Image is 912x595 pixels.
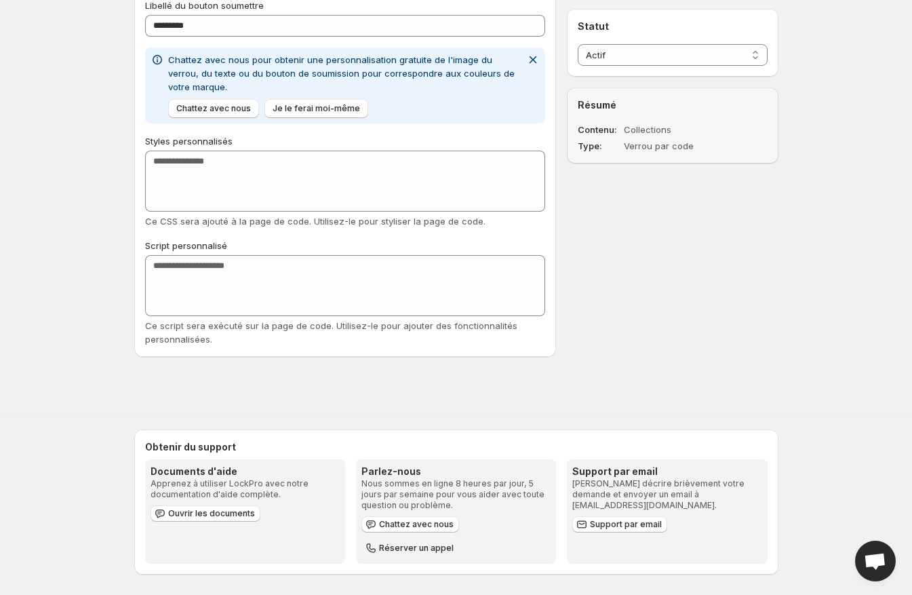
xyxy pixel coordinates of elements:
h3: Parlez-nous [361,465,551,478]
p: [PERSON_NAME] décrire brièvement votre demande et envoyer un email à [EMAIL_ADDRESS][DOMAIN_NAME]. [572,478,761,511]
dd: Collections [624,123,728,136]
span: Chattez avec nous [176,103,251,114]
div: Open chat [855,541,896,581]
a: Support par email [572,516,667,533]
span: Ce script sera exécuté sur la page de code. Utilisez-le pour ajouter des fonctionnalités personna... [145,320,517,345]
span: Réserver un appel [379,543,454,554]
span: Ouvrir les documents [168,508,255,519]
h2: Obtenir du support [145,440,768,454]
button: Chattez avec nous [168,99,259,118]
h3: Support par email [572,465,761,478]
h2: Statut [578,20,767,33]
span: Support par email [590,519,662,530]
a: Ouvrir les documents [151,505,260,522]
span: Je le ferai moi-même [273,103,360,114]
span: Ce CSS sera ajouté à la page de code. Utilisez-le pour styliser la page de code. [145,216,485,227]
dd: Verrou par code [624,139,728,153]
button: Je le ferai moi-même [264,99,368,118]
button: Chattez avec nous [361,516,459,533]
button: Rejeter la notification [523,50,542,69]
h3: Documents d'aide [151,465,340,478]
span: Script personnalisé [145,240,227,251]
dt: Contenu : [578,123,621,136]
h2: Résumé [578,98,767,112]
span: Chattez avec nous pour obtenir une personnalisation gratuite de l'image du verrou, du texte ou du... [168,54,515,92]
span: Chattez avec nous [379,519,454,530]
p: Nous sommes en ligne 8 heures par jour, 5 jours par semaine pour vous aider avec toute question o... [361,478,551,511]
button: Réserver un appel [361,540,459,556]
span: Styles personnalisés [145,136,233,147]
p: Apprenez à utiliser LockPro avec notre documentation d'aide complète. [151,478,340,500]
dt: Type : [578,139,621,153]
